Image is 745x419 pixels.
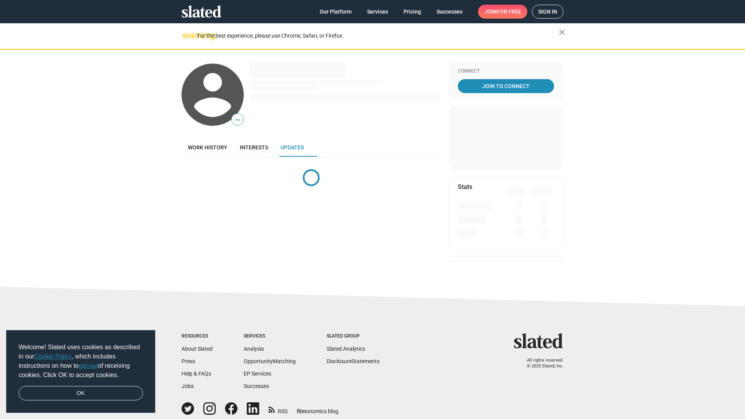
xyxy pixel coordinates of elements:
a: Join To Connect [458,79,554,93]
span: Join [484,5,521,19]
span: Services [367,5,388,19]
a: DisclosureStatements [327,358,379,364]
a: OpportunityMatching [244,358,296,364]
a: opt-out [79,362,98,369]
p: All rights reserved. © 2025 Slated, Inc. [519,358,563,369]
a: dismiss cookie message [19,386,143,401]
a: RSS [269,403,288,415]
a: About Slated [182,346,213,352]
a: Pricing [397,5,427,19]
mat-icon: close [557,28,567,37]
span: Work history [188,144,227,151]
a: Joinfor free [478,5,527,19]
div: For the best experience, please use Chrome, Safari, or Firefox. [197,31,559,41]
a: Jobs [182,383,194,389]
a: Help & FAQs [182,371,211,377]
div: Connect [458,68,554,74]
span: Join To Connect [459,79,553,93]
a: Successes [430,5,469,19]
a: Our Platform [314,5,358,19]
a: Work history [182,138,234,157]
span: film [297,408,306,414]
a: Interests [234,138,274,157]
a: Press [182,358,195,364]
span: for free [497,5,521,19]
a: EP Services [244,371,271,377]
div: Services [244,333,296,339]
span: Pricing [404,5,421,19]
span: Successes [437,5,463,19]
a: Services [361,5,394,19]
span: Interests [240,144,268,151]
a: Successes [244,383,269,389]
span: Our Platform [320,5,352,19]
a: Slated Analytics [327,346,365,352]
div: Resources [182,333,213,339]
div: Slated Group [327,333,379,339]
div: cookieconsent [6,330,155,413]
span: Sign in [538,5,557,18]
mat-card-title: Stats [458,183,472,191]
span: Welcome! Slated uses cookies as described in our , which includes instructions on how to of recei... [19,343,143,380]
a: Sign in [532,5,563,19]
a: Cookie Policy [34,353,72,360]
span: Updates [281,144,304,151]
a: Analysis [244,346,264,352]
a: filmonomics blog [297,402,338,415]
mat-icon: warning [182,31,192,40]
span: — [232,115,243,125]
a: Updates [274,138,310,157]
